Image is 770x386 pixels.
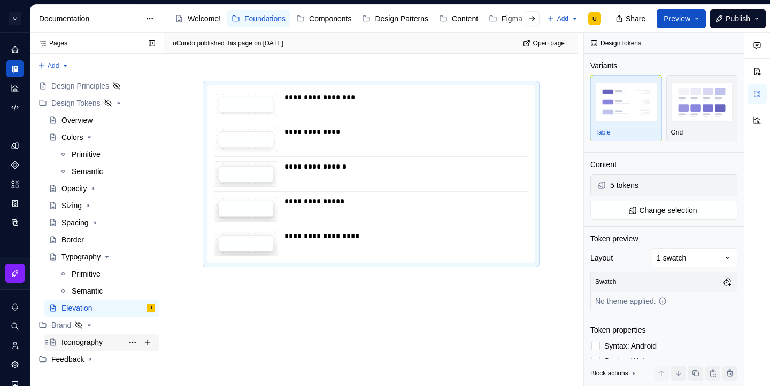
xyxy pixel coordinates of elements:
[61,132,83,143] div: Colors
[61,183,87,194] div: Opacity
[610,9,652,28] button: Share
[309,13,351,24] div: Components
[44,300,159,317] a: ElevationU
[6,356,24,373] a: Settings
[6,99,24,116] a: Code automation
[55,163,159,180] a: Semantic
[48,61,59,70] span: Add
[6,156,24,174] div: Components
[61,251,101,262] div: Typography
[604,342,657,350] span: Syntax: Android
[590,75,662,141] button: placeholderTable
[44,231,159,248] a: Border
[244,13,286,24] div: Foundations
[51,354,84,365] div: Feedback
[34,317,159,334] div: Brand
[671,128,683,137] p: Grid
[657,9,706,28] button: Preview
[520,36,569,51] a: Open page
[6,195,24,212] a: Storybook stories
[72,149,101,160] div: Primitive
[51,320,71,330] div: Brand
[6,318,24,335] button: Search ⌘K
[6,137,24,154] a: Design tokens
[72,166,103,177] div: Semantic
[72,286,103,296] div: Semantic
[595,82,657,121] img: placeholder
[39,13,140,24] div: Documentation
[34,39,67,48] div: Pages
[2,7,28,30] button: U
[171,10,225,27] a: Welcome!
[227,10,290,27] a: Foundations
[664,13,690,24] span: Preview
[375,13,428,24] div: Design Patterns
[671,82,733,121] img: placeholder
[61,303,93,313] div: Elevation
[592,14,597,23] div: U
[6,80,24,97] a: Analytics
[502,13,522,24] div: Figma
[34,58,72,73] button: Add
[44,334,159,351] a: Iconography
[593,274,618,289] div: Swatch
[55,265,159,282] a: Primitive
[44,112,159,129] a: Overview
[435,10,482,27] a: Content
[6,60,24,77] a: Documentation
[604,357,646,365] span: Syntax: Web
[590,325,646,335] div: Token properties
[197,39,283,48] div: published this page on [DATE]
[544,11,582,26] button: Add
[590,201,737,220] button: Change selection
[44,129,159,146] a: Colors
[6,337,24,354] a: Invite team
[610,180,735,191] div: 5 tokens
[6,298,24,316] button: Notifications
[61,200,82,211] div: Sizing
[34,351,159,368] div: Feedback
[710,9,766,28] button: Publish
[591,292,671,311] div: No theme applied.
[44,197,159,214] a: Sizing
[9,12,21,25] div: U
[44,248,159,265] a: Typography
[34,77,159,94] a: Design Principles
[595,128,611,137] p: Table
[726,13,750,24] span: Publish
[72,269,101,279] div: Primitive
[188,13,221,24] div: Welcome!
[484,10,527,27] a: Figma
[173,39,195,48] span: uCondo
[590,159,617,170] div: Content
[51,98,101,108] div: Design Tokens
[590,60,617,71] div: Variants
[557,14,568,23] span: Add
[150,303,152,313] div: U
[61,234,84,245] div: Border
[34,77,159,368] div: Page tree
[6,214,24,231] a: Data sources
[639,205,697,216] span: Change selection
[61,115,93,125] div: Overview
[533,39,565,48] span: Open page
[44,180,159,197] a: Opacity
[61,337,103,348] div: Iconography
[61,217,89,228] div: Spacing
[51,81,109,91] div: Design Principles
[452,13,478,24] div: Content
[6,41,24,58] a: Home
[590,253,613,263] div: Layout
[6,176,24,193] a: Assets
